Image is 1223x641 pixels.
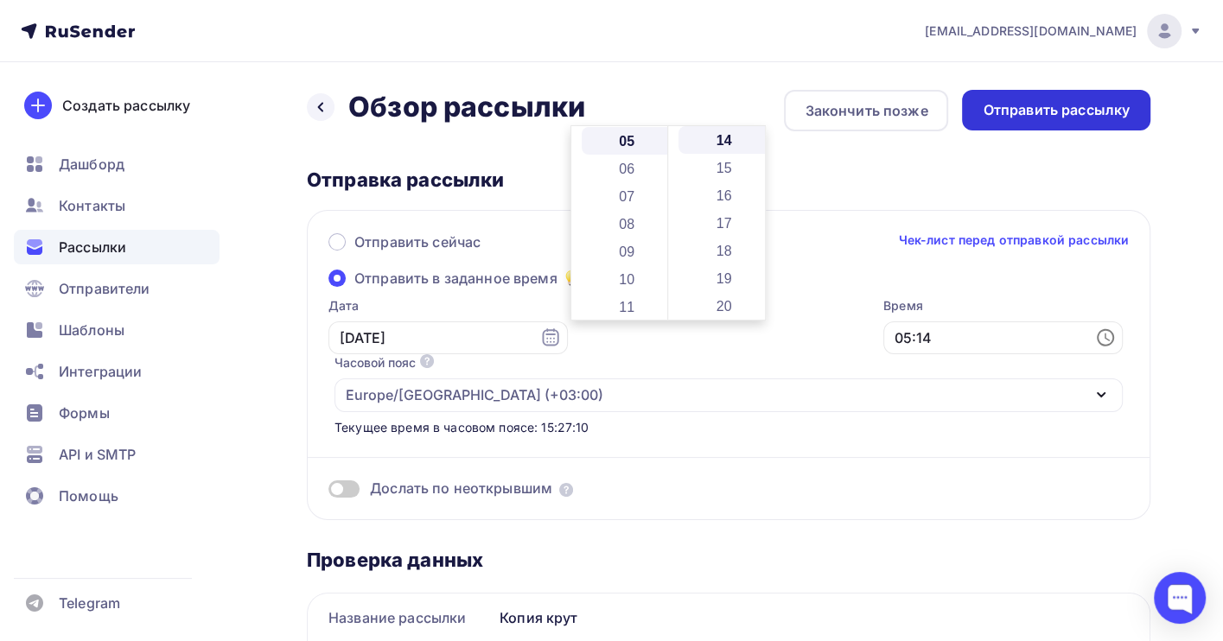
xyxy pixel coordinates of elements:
div: Europe/[GEOGRAPHIC_DATA] (+03:00) [346,384,603,405]
span: [EMAIL_ADDRESS][DOMAIN_NAME] [925,22,1137,40]
li: 10 [582,265,675,293]
strong: Приглашаем на семинар [DATE] [29,143,239,186]
a: Чек-лист перед отправкой рассылки [898,232,1129,249]
li: 14 [678,126,772,154]
li: 20 [678,292,772,320]
span: API и SMTP [59,444,136,465]
div: Проверка данных [307,548,1150,572]
a: Дашборд [14,147,220,181]
a: Отправители [14,271,220,306]
li: 18 [678,237,772,264]
span: Telegram [59,593,120,613]
a: Рассылки [14,230,220,264]
span: Автор многочисленных книг и публикаций в профессиональных бухгалтерских изданиях, в том числе авт... [41,410,462,483]
span: Дослать по неоткрывшим [370,479,552,498]
span: Заместитель генерального директора издательско-консалтинговой группы , аттестованный преподавател... [36,371,468,405]
div: Закончить позже [805,100,927,121]
span: Отправить сейчас [354,232,481,252]
h2: Обзор рассылки [348,90,585,124]
li: 16 [678,181,772,209]
h1: НДС И НАЛОГ НА ПРИБЫЛЬ. [23,206,481,263]
div: Текущее время в часовом поясе: 15:27:10 [334,419,1123,436]
li: 15 [678,154,772,181]
div: Отправить рассылку [983,100,1130,120]
strong: CIT - Бухгалтерские курсы [31,18,236,35]
span: Формы [59,403,110,423]
span: ОТЧЁТ ЗА 3 КВАРТАЛ: Последние изменения. [28,237,478,260]
span: Шаблоны [59,320,124,340]
a: Заявка на Абонемент -30% [277,131,466,163]
input: 15:27 [883,321,1123,354]
div: Отправка рассылки [307,168,1150,192]
a: Формы [14,396,220,430]
label: Время [883,297,1123,314]
li: 08 [582,210,675,238]
strong: Зарегистрироваться на курс [164,289,348,304]
label: Дата [328,297,568,314]
button: Часовой пояс Europe/[GEOGRAPHIC_DATA] (+03:00) [334,354,1123,412]
li: 06 [582,155,675,182]
div: Создать рассылку [62,95,190,116]
a: Зарегистрироваться на курс [147,281,366,314]
input: 31.08.2025 [328,321,568,354]
a: Контакты [14,188,220,223]
span: Интеграции [59,361,142,382]
a: Шаблоны [14,313,220,347]
span: Контакты [59,195,125,216]
div: Часовой пояс [334,354,416,371]
span: Заявка на Абонемент -30% [295,140,449,154]
span: Помощь [59,486,118,506]
li: 11 [582,293,675,320]
strong: Позвонить нам [359,19,449,33]
li: 09 [582,238,675,265]
li: 19 [678,264,772,292]
li: 05 [582,127,675,155]
span: Отправить в заданное время [354,268,557,289]
li: 17 [678,209,772,237]
li: 07 [582,182,675,210]
span: Рассылки [59,237,126,257]
a: [EMAIL_ADDRESS][DOMAIN_NAME] [925,14,1202,48]
a: Позвонить нам [340,9,468,44]
span: Отправители [59,278,150,299]
span: Дашборд [59,154,124,175]
span: Лектор: [PERSON_NAME] [166,352,338,366]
